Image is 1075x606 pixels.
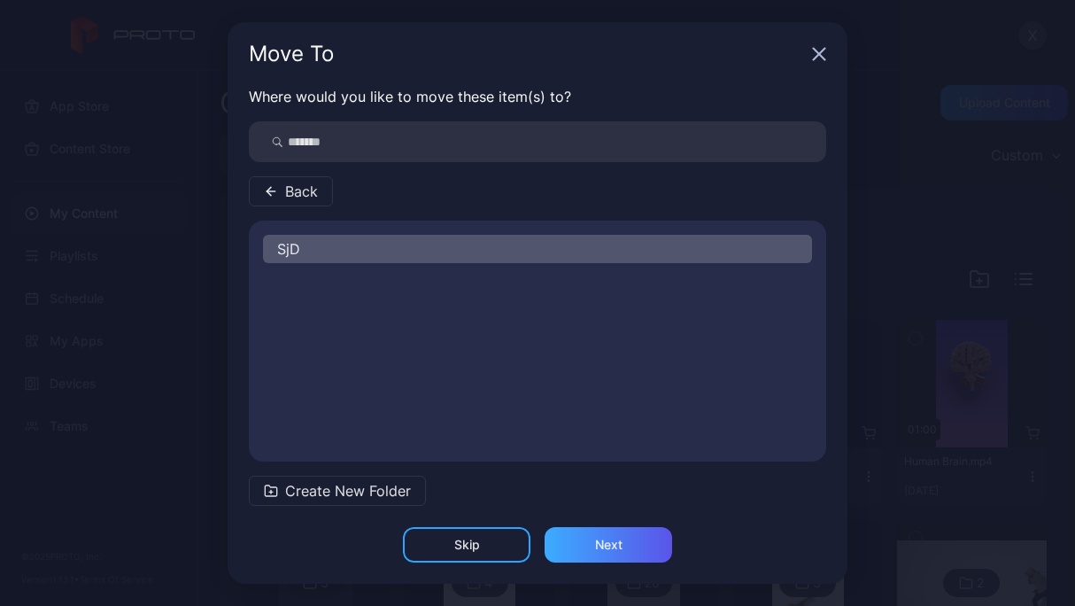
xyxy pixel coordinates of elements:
div: Next [595,538,623,552]
button: Next [545,527,672,563]
div: Skip [454,538,480,552]
span: Create New Folder [285,480,411,501]
button: Skip [403,527,530,563]
button: Create New Folder [249,476,426,506]
span: Back [285,181,318,202]
div: Move To [249,43,805,65]
span: SjD [277,238,300,260]
button: Back [249,176,333,206]
p: Where would you like to move these item(s) to? [249,86,826,107]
